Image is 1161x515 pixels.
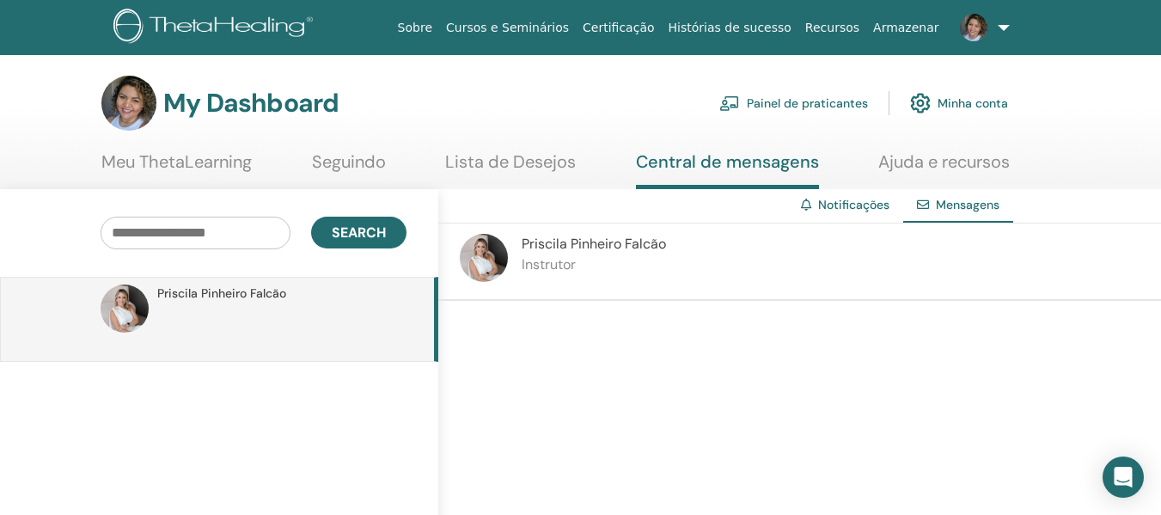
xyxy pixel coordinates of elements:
div: Open Intercom Messenger [1103,457,1144,498]
span: Search [332,224,386,242]
span: Priscila Pinheiro Falcão [522,235,666,253]
a: Sobre [391,12,439,44]
a: Certificação [576,12,661,44]
h3: My Dashboard [163,88,339,119]
a: Meu ThetaLearning [101,151,252,185]
a: Painel de praticantes [719,84,868,122]
a: Armazenar [866,12,945,44]
a: Minha conta [910,84,1008,122]
a: Notificações [818,197,889,212]
img: logo.png [113,9,319,47]
a: Lista de Desejos [445,151,576,185]
a: Ajuda e recursos [878,151,1010,185]
span: Priscila Pinheiro Falcão [157,285,286,303]
span: Mensagens [936,197,999,212]
button: Search [311,217,406,248]
img: default.jpg [101,285,149,333]
img: chalkboard-teacher.svg [719,95,740,111]
a: Histórias de sucesso [662,12,798,44]
img: cog.svg [910,89,931,118]
p: Instrutor [522,254,666,275]
img: default.jpg [460,234,508,282]
a: Recursos [798,12,866,44]
img: default.jpg [101,76,156,131]
a: Central de mensagens [636,151,819,189]
a: Cursos e Seminários [439,12,576,44]
a: Seguindo [312,151,386,185]
img: default.jpg [960,14,987,41]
